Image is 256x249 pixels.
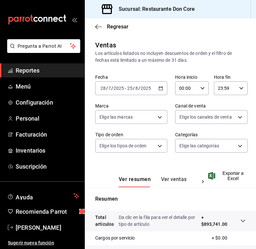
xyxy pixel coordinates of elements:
[16,192,71,200] span: Ayuda
[5,47,80,54] a: Pregunta a Parrot AI
[95,24,128,30] button: Regresar
[111,86,113,91] span: /
[133,86,135,91] span: /
[108,86,111,91] input: --
[212,235,246,241] p: + $0.00
[95,214,119,228] p: Total artículos
[95,195,246,203] p: Resumen
[161,176,187,187] button: Ver ventas
[209,171,246,181] button: Exportar a Excel
[16,162,79,171] span: Suscripción
[140,86,151,91] input: ----
[16,223,79,232] span: [PERSON_NAME]
[7,39,80,53] button: Pregunta a Parrot AI
[214,75,248,79] label: Hora fin
[95,104,167,108] label: Marca
[175,132,247,137] label: Categorías
[201,214,227,228] p: + $893,741.00
[179,114,232,120] span: Elige los canales de venta
[95,132,167,137] label: Tipo de orden
[16,98,79,107] span: Configuración
[175,75,209,79] label: Hora inicio
[113,5,195,13] h3: Sucursal: Restaurante Don Core
[95,40,116,50] div: Ventas
[72,17,77,22] button: open_drawer_menu
[113,86,124,91] input: ----
[16,82,79,91] span: Menú
[107,24,128,30] span: Regresar
[138,86,140,91] span: /
[95,50,246,64] div: Los artículos listados no incluyen descuentos de orden y el filtro de fechas está limitado a un m...
[119,176,151,187] button: Ver resumen
[16,66,79,75] span: Reportes
[119,214,201,228] p: Da clic en la fila para ver el detalle por tipo de artículo
[95,75,167,79] label: Fecha
[119,176,196,187] div: navigation tabs
[106,86,108,91] span: /
[125,86,126,91] span: -
[99,142,146,149] span: Elige los tipos de orden
[99,114,133,120] span: Elige las marcas
[16,207,79,216] span: Recomienda Parrot
[135,86,138,91] input: --
[16,130,79,139] span: Facturación
[179,142,219,149] span: Elige las categorías
[100,86,106,91] input: --
[16,146,79,155] span: Inventarios
[18,43,70,50] span: Pregunta a Parrot AI
[175,104,247,108] label: Canal de venta
[95,235,135,241] p: Cargos por servicio
[8,240,79,246] span: Sugerir nueva función
[127,86,133,91] input: --
[16,114,79,123] span: Personal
